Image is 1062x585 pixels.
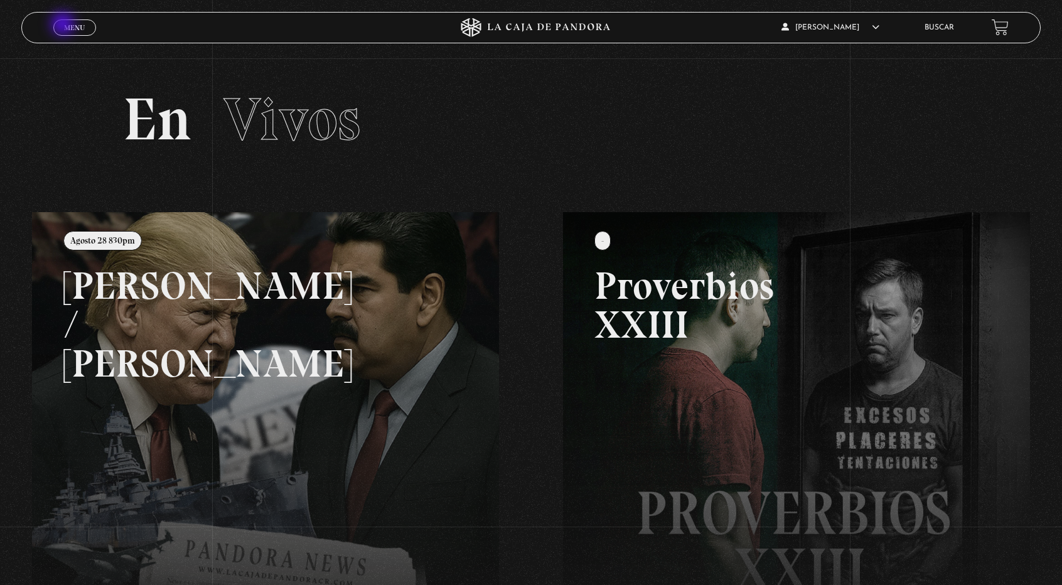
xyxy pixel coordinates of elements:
span: Menu [64,24,85,31]
span: Cerrar [60,34,89,43]
a: View your shopping cart [992,19,1009,36]
span: [PERSON_NAME] [781,24,879,31]
a: Buscar [925,24,954,31]
h2: En [123,90,939,149]
span: Vivos [223,83,360,155]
